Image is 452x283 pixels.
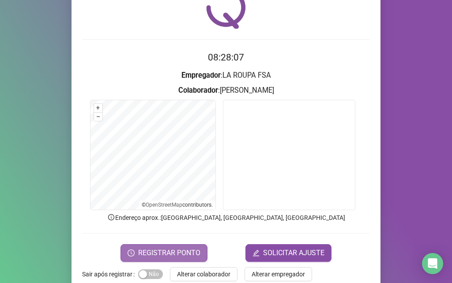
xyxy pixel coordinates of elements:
[138,248,200,258] span: REGISTRAR PONTO
[181,71,221,79] strong: Empregador
[128,249,135,257] span: clock-circle
[263,248,324,258] span: SOLICITAR AJUSTE
[422,253,443,274] div: Open Intercom Messenger
[245,267,312,281] button: Alterar empregador
[82,213,370,223] p: Endereço aprox. : [GEOGRAPHIC_DATA], [GEOGRAPHIC_DATA], [GEOGRAPHIC_DATA]
[107,213,115,221] span: info-circle
[178,86,218,94] strong: Colaborador
[94,104,102,112] button: +
[82,267,138,281] label: Sair após registrar
[82,70,370,81] h3: : LA ROUPA FSA
[146,202,182,208] a: OpenStreetMap
[142,202,213,208] li: © contributors.
[170,267,237,281] button: Alterar colaborador
[208,52,244,63] time: 08:28:07
[245,244,331,262] button: editSOLICITAR AJUSTE
[94,113,102,121] button: –
[177,269,230,279] span: Alterar colaborador
[82,85,370,96] h3: : [PERSON_NAME]
[252,249,260,257] span: edit
[252,269,305,279] span: Alterar empregador
[121,244,207,262] button: REGISTRAR PONTO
